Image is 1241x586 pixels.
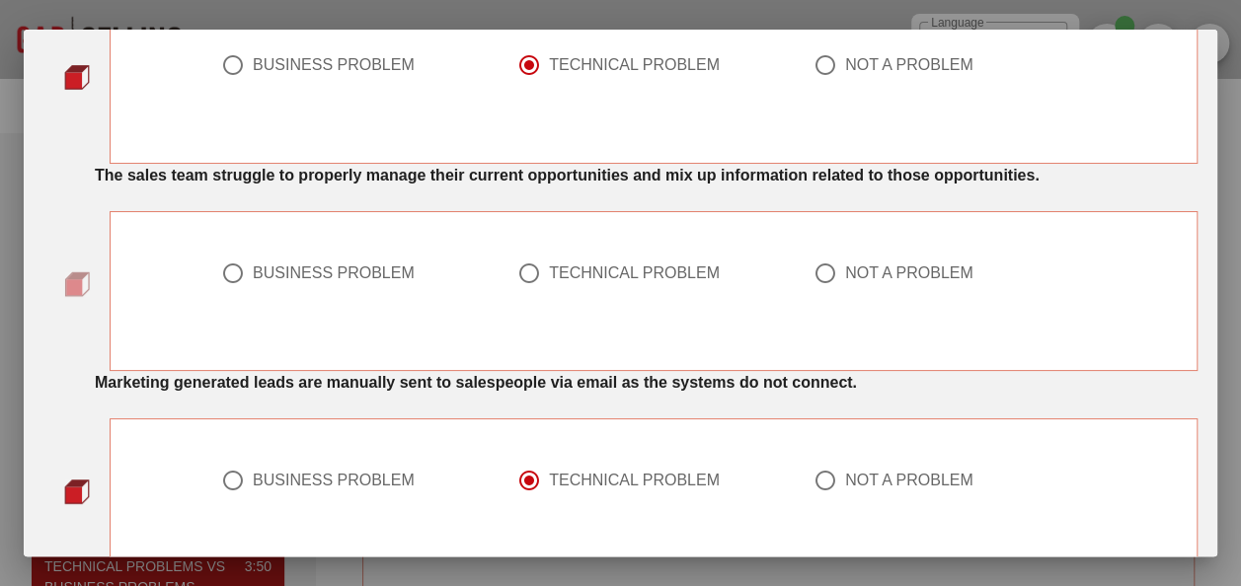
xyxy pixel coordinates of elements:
strong: The sales team struggle to properly manage their current opportunities and mix up information rel... [95,167,1040,183]
div: TECHNICAL PROBLEM [549,55,720,75]
div: BUSINESS PROBLEM [253,470,415,489]
img: question-bullet-actve.png [64,478,90,504]
img: question-bullet-actve.png [64,64,90,90]
div: TECHNICAL PROBLEM [549,262,720,282]
strong: Marketing generated leads are manually sent to salespeople via email as the systems do not connect. [95,374,857,391]
img: question-bullet.png [64,271,90,297]
div: NOT A PROBLEM [845,262,973,282]
div: BUSINESS PROBLEM [253,55,415,75]
div: BUSINESS PROBLEM [253,262,415,282]
div: NOT A PROBLEM [845,470,973,489]
div: NOT A PROBLEM [845,55,973,75]
div: TECHNICAL PROBLEM [549,470,720,489]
